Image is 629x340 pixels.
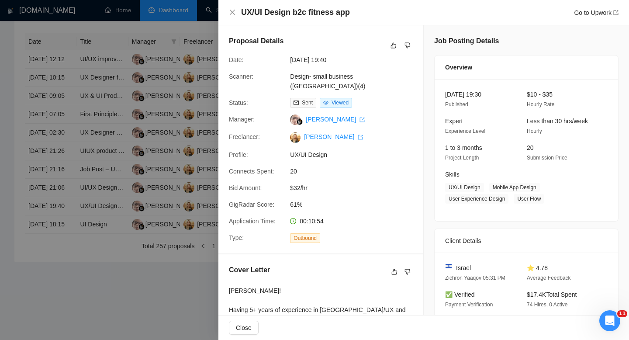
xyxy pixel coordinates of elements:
[445,171,460,178] span: Skills
[445,291,475,298] span: ✅ Verified
[574,9,619,16] a: Go to Upworkexport
[290,167,421,176] span: 20
[445,128,485,134] span: Experience Level
[527,91,553,98] span: $10 - $35
[404,268,411,275] span: dislike
[323,100,328,105] span: eye
[229,184,262,191] span: Bid Amount:
[445,229,608,253] div: Client Details
[617,310,627,317] span: 11
[389,267,400,277] button: like
[229,9,236,16] span: close
[229,9,236,16] button: Close
[229,218,276,225] span: Application Time:
[229,321,259,335] button: Close
[290,218,296,224] span: clock-circle
[527,291,577,298] span: $17.4K Total Spent
[290,233,320,243] span: Outbound
[290,200,421,209] span: 61%
[445,302,493,308] span: Payment Verification
[290,55,421,65] span: [DATE] 19:40
[332,100,349,106] span: Viewed
[599,310,620,331] iframe: Intercom live chat
[229,36,283,46] h5: Proposal Details
[229,151,248,158] span: Profile:
[527,275,571,281] span: Average Feedback
[402,267,413,277] button: dislike
[402,40,413,51] button: dislike
[229,133,260,140] span: Freelancer:
[445,144,482,151] span: 1 to 3 months
[445,275,505,281] span: Zichron Yaaqov 05:31 PM
[514,194,544,204] span: User Flow
[300,218,324,225] span: 00:10:54
[294,100,299,105] span: mail
[391,268,397,275] span: like
[359,117,365,122] span: export
[236,323,252,333] span: Close
[306,116,365,123] a: [PERSON_NAME] export
[391,42,397,49] span: like
[229,99,248,106] span: Status:
[229,201,274,208] span: GigRadar Score:
[445,91,481,98] span: [DATE] 19:30
[446,263,452,269] img: 🇮🇱
[304,133,363,140] a: [PERSON_NAME] export
[445,183,484,192] span: UX/UI Design
[241,7,350,18] h4: UX/UI Design b2c fitness app
[527,101,554,108] span: Hourly Rate
[290,150,421,160] span: UX/UI Design
[527,302,567,308] span: 74 Hires, 0 Active
[527,128,542,134] span: Hourly
[456,263,471,273] span: Israel
[527,144,534,151] span: 20
[290,132,301,143] img: c1VvKIttGVViXNJL2ESZaUf3zaf4LsFQKa-J0jOo-moCuMrl1Xwh1qxgsHaISjvPQe
[229,116,255,123] span: Manager:
[388,40,399,51] button: like
[229,56,243,63] span: Date:
[445,155,479,161] span: Project Length
[489,183,540,192] span: Mobile App Design
[302,100,313,106] span: Sent
[527,264,548,271] span: ⭐ 4.78
[229,168,274,175] span: Connects Spent:
[229,265,270,275] h5: Cover Letter
[527,118,588,125] span: Less than 30 hrs/week
[358,135,363,140] span: export
[404,42,411,49] span: dislike
[527,155,567,161] span: Submission Price
[445,62,472,72] span: Overview
[445,118,463,125] span: Expert
[229,73,253,80] span: Scanner:
[290,183,421,193] span: $32/hr
[434,36,499,46] h5: Job Posting Details
[445,101,468,108] span: Published
[229,234,244,241] span: Type:
[297,119,303,125] img: gigradar-bm.png
[290,73,365,90] a: Design- small business ([GEOGRAPHIC_DATA])(4)
[445,194,508,204] span: User Experience Design
[613,10,619,15] span: export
